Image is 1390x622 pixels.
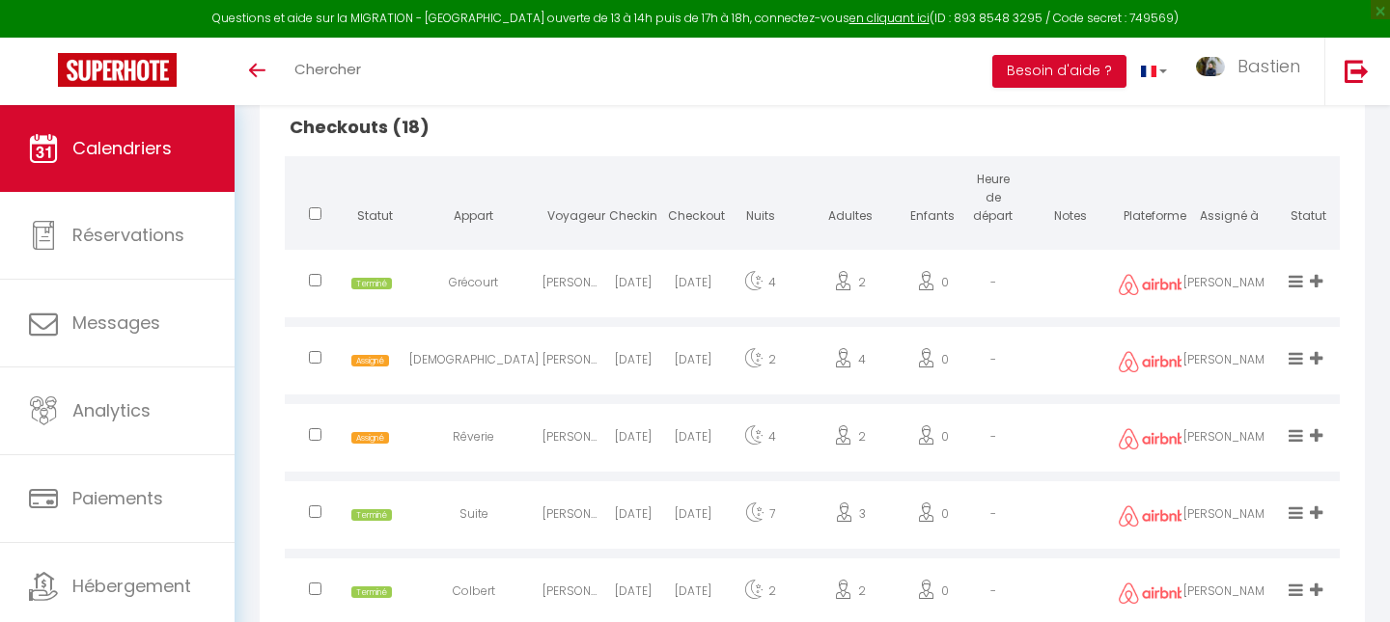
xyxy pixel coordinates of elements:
[72,223,184,247] span: Réservations
[1181,38,1324,105] a: ... Bastien
[294,59,361,79] span: Chercher
[351,586,392,599] span: Terminé
[963,255,1024,317] div: -
[1119,156,1182,245] th: Plateforme
[72,311,160,335] span: Messages
[723,156,797,245] th: Nuits
[903,156,962,245] th: Enfants
[1119,582,1186,604] img: airbnb2.png
[542,486,602,549] div: [PERSON_NAME]
[797,156,903,245] th: Adultes
[1119,274,1186,295] img: airbnb2.png
[723,255,797,317] div: 4
[542,332,602,394] div: [PERSON_NAME]
[797,486,903,549] div: 3
[72,574,191,598] span: Hébergement
[903,486,962,549] div: 0
[1181,255,1276,317] div: [PERSON_NAME]
[405,486,542,549] div: Suite
[405,332,542,394] div: [DEMOGRAPHIC_DATA]
[351,509,392,522] span: Terminé
[1119,351,1186,372] img: airbnb2.png
[542,156,602,245] th: Voyageur
[1345,59,1369,83] img: logout
[72,398,151,422] span: Analytics
[1181,486,1276,549] div: [PERSON_NAME]
[992,55,1126,88] button: Besoin d'aide ?
[1181,156,1276,245] th: Assigné à
[963,486,1024,549] div: -
[963,332,1024,394] div: -
[72,136,172,160] span: Calendriers
[351,355,389,367] span: Assigné
[903,409,962,472] div: 0
[1023,156,1118,245] th: Notes
[405,255,542,317] div: Grécourt
[963,409,1024,472] div: -
[602,255,662,317] div: [DATE]
[58,53,177,87] img: Super Booking
[849,10,930,26] a: en cliquant ici
[542,409,602,472] div: [PERSON_NAME]
[1181,409,1276,472] div: [PERSON_NAME]
[1181,332,1276,394] div: [PERSON_NAME]
[797,409,903,472] div: 2
[963,156,1024,245] th: Heure de départ
[663,255,723,317] div: [DATE]
[351,432,389,445] span: Assigné
[1237,54,1300,78] span: Bastien
[663,409,723,472] div: [DATE]
[602,409,662,472] div: [DATE]
[285,97,1340,157] h2: Checkouts (18)
[602,156,662,245] th: Checkin
[903,255,962,317] div: 0
[1119,505,1186,527] img: airbnb2.png
[72,486,163,510] span: Paiements
[723,486,797,549] div: 7
[903,332,962,394] div: 0
[357,207,393,224] span: Statut
[542,255,602,317] div: [PERSON_NAME]
[405,409,542,472] div: Rêverie
[663,156,723,245] th: Checkout
[602,486,662,549] div: [DATE]
[1119,428,1186,449] img: airbnb2.png
[280,38,375,105] a: Chercher
[1277,156,1341,245] th: Statut
[454,207,493,224] span: Appart
[1196,57,1225,76] img: ...
[663,332,723,394] div: [DATE]
[797,255,903,317] div: 2
[351,278,392,290] span: Terminé
[723,409,797,472] div: 4
[797,332,903,394] div: 4
[723,332,797,394] div: 2
[602,332,662,394] div: [DATE]
[663,486,723,549] div: [DATE]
